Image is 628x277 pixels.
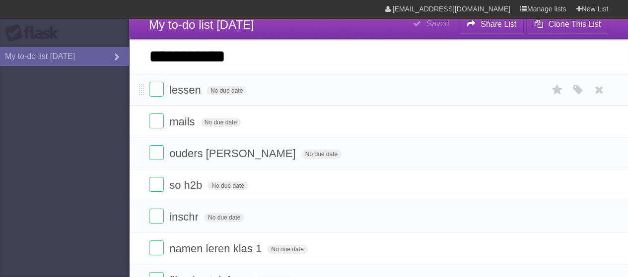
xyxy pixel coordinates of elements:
[201,118,241,127] span: No due date
[426,19,449,28] b: Saved
[267,245,307,254] span: No due date
[5,24,65,42] div: Flask
[548,20,601,28] b: Clone This List
[548,82,566,98] label: Star task
[169,115,197,128] span: mails
[149,177,164,192] label: Done
[169,84,204,96] span: lessen
[208,181,248,190] span: No due date
[169,147,298,160] span: ouders [PERSON_NAME]
[149,113,164,128] label: Done
[149,240,164,255] label: Done
[149,82,164,97] label: Done
[169,179,205,191] span: so h2b
[149,209,164,223] label: Done
[169,211,201,223] span: inschr
[301,150,342,159] span: No due date
[207,86,247,95] span: No due date
[204,213,244,222] span: No due date
[526,15,608,33] button: Clone This List
[481,20,516,28] b: Share List
[149,18,254,31] span: My to-do list [DATE]
[169,242,264,255] span: namen leren klas 1
[459,15,524,33] button: Share List
[149,145,164,160] label: Done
